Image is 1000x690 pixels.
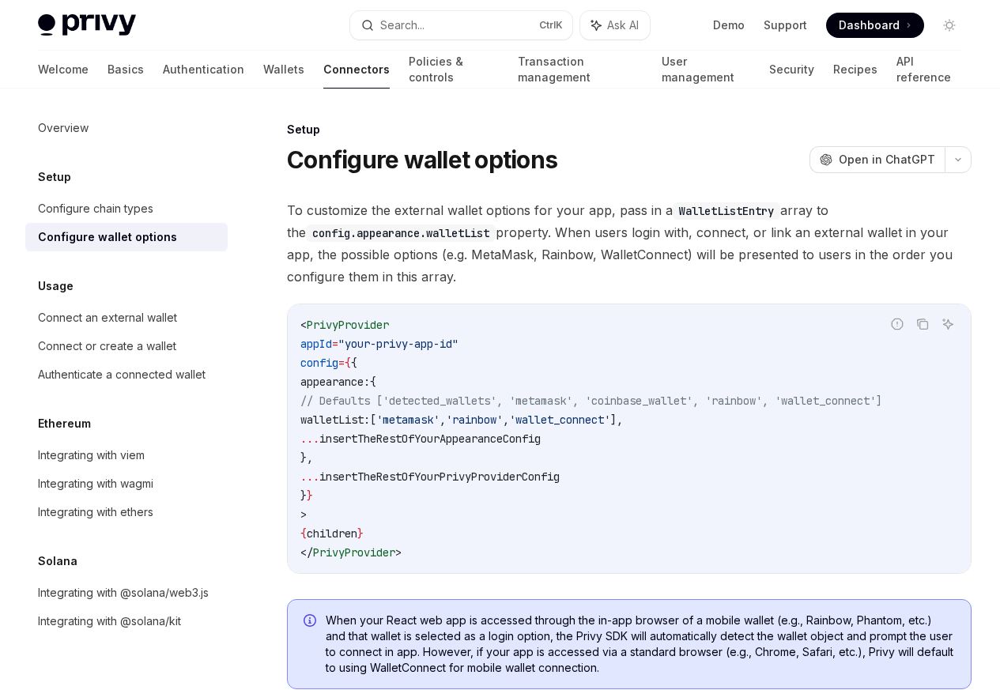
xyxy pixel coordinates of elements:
button: Copy the contents from the code block [912,314,933,334]
a: Connectors [323,51,390,89]
button: Search...CtrlK [350,11,572,40]
a: Security [769,51,814,89]
h5: Setup [38,168,71,187]
span: 'metamask' [376,413,440,427]
a: Integrating with ethers [25,498,228,526]
a: Welcome [38,51,89,89]
a: Demo [713,17,745,33]
a: Recipes [833,51,877,89]
button: Open in ChatGPT [809,146,945,173]
span: PrivyProvider [307,318,389,332]
span: < [300,318,307,332]
span: config [300,356,338,370]
div: Authenticate a connected wallet [38,365,206,384]
span: { [300,526,307,541]
a: Support [764,17,807,33]
a: Configure wallet options [25,223,228,251]
button: Ask AI [580,11,650,40]
span: When your React web app is accessed through the in-app browser of a mobile wallet (e.g., Rainbow,... [326,613,955,676]
code: WalletListEntry [673,202,780,220]
div: Configure chain types [38,199,153,218]
div: Search... [380,16,425,35]
a: Connect an external wallet [25,304,228,332]
h5: Usage [38,277,74,296]
div: Integrating with ethers [38,503,153,522]
button: Report incorrect code [887,314,908,334]
h5: Ethereum [38,414,91,433]
a: Wallets [263,51,304,89]
span: Ctrl K [539,19,563,32]
span: appId [300,337,332,351]
svg: Info [304,614,319,630]
span: children [307,526,357,541]
div: Integrating with @solana/web3.js [38,583,209,602]
span: insertTheRestOfYourPrivyProviderConfig [319,469,560,484]
span: } [307,488,313,503]
img: light logo [38,14,136,36]
a: Authentication [163,51,244,89]
a: Configure chain types [25,194,228,223]
a: Basics [108,51,144,89]
span: } [357,526,364,541]
a: User management [662,51,750,89]
span: = [332,337,338,351]
div: Overview [38,119,89,138]
span: > [300,507,307,522]
span: PrivyProvider [313,545,395,560]
span: { [345,356,351,370]
span: To customize the external wallet options for your app, pass in a array to the property. When user... [287,199,972,288]
span: 'wallet_connect' [509,413,610,427]
a: Overview [25,114,228,142]
a: Connect or create a wallet [25,332,228,360]
div: Connect an external wallet [38,308,177,327]
span: "your-privy-app-id" [338,337,458,351]
div: Setup [287,122,972,138]
span: Open in ChatGPT [839,152,935,168]
a: Integrating with wagmi [25,469,228,498]
code: config.appearance.walletList [306,224,496,242]
span: insertTheRestOfYourAppearanceConfig [319,432,541,446]
h1: Configure wallet options [287,145,557,174]
span: Dashboard [839,17,900,33]
span: }, [300,451,313,465]
a: Dashboard [826,13,924,38]
div: Configure wallet options [38,228,177,247]
a: Integrating with viem [25,441,228,469]
span: , [503,413,509,427]
a: Integrating with @solana/web3.js [25,579,228,607]
span: = [338,356,345,370]
div: Integrating with viem [38,446,145,465]
a: Transaction management [518,51,643,89]
span: walletList: [300,413,370,427]
div: Integrating with wagmi [38,474,153,493]
span: { [370,375,376,389]
button: Ask AI [938,314,958,334]
span: // Defaults ['detected_wallets', 'metamask', 'coinbase_wallet', 'rainbow', 'wallet_connect'] [300,394,882,408]
h5: Solana [38,552,77,571]
a: API reference [896,51,962,89]
span: { [351,356,357,370]
span: appearance: [300,375,370,389]
span: Ask AI [607,17,639,33]
a: Integrating with @solana/kit [25,607,228,635]
span: , [440,413,446,427]
span: </ [300,545,313,560]
span: } [300,488,307,503]
button: Toggle dark mode [937,13,962,38]
span: ... [300,432,319,446]
span: ], [610,413,623,427]
div: Integrating with @solana/kit [38,612,181,631]
span: 'rainbow' [446,413,503,427]
span: > [395,545,402,560]
a: Authenticate a connected wallet [25,360,228,389]
span: [ [370,413,376,427]
span: ... [300,469,319,484]
a: Policies & controls [409,51,499,89]
div: Connect or create a wallet [38,337,176,356]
